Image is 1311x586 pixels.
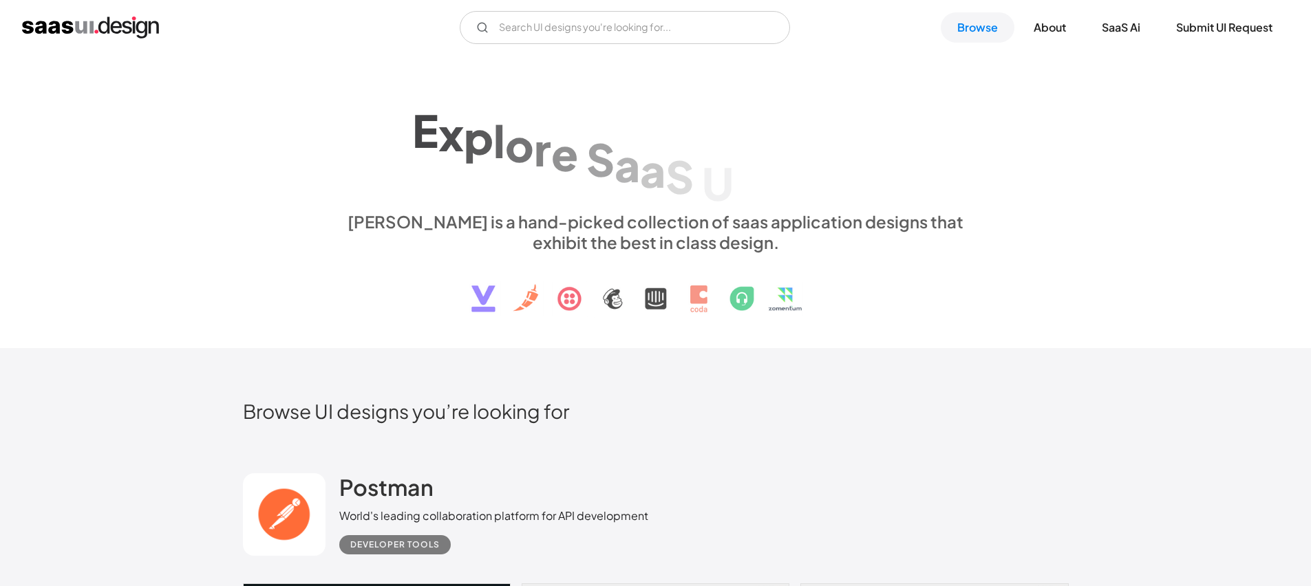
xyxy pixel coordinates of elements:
a: home [22,17,159,39]
input: Search UI designs you're looking for... [460,11,790,44]
a: SaaS Ai [1085,12,1157,43]
div: U [702,156,734,209]
a: Submit UI Request [1160,12,1289,43]
div: a [640,144,665,197]
div: p [464,110,493,163]
div: o [505,118,534,171]
div: Developer tools [350,536,440,553]
div: [PERSON_NAME] is a hand-picked collection of saas application designs that exhibit the best in cl... [339,211,972,252]
a: Browse [941,12,1014,43]
div: E [412,104,438,157]
a: About [1017,12,1083,43]
img: text, icon, saas logo [447,252,864,324]
div: x [438,107,464,160]
h1: Explore SaaS UI design patterns & interactions. [339,92,972,198]
form: Email Form [460,11,790,44]
a: Postman [339,473,434,508]
div: l [493,114,505,167]
div: S [586,133,615,186]
div: S [665,150,694,203]
div: a [615,138,640,191]
div: r [534,122,551,175]
h2: Browse UI designs you’re looking for [243,399,1069,423]
h2: Postman [339,473,434,501]
div: World's leading collaboration platform for API development [339,508,648,524]
div: e [551,127,578,180]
